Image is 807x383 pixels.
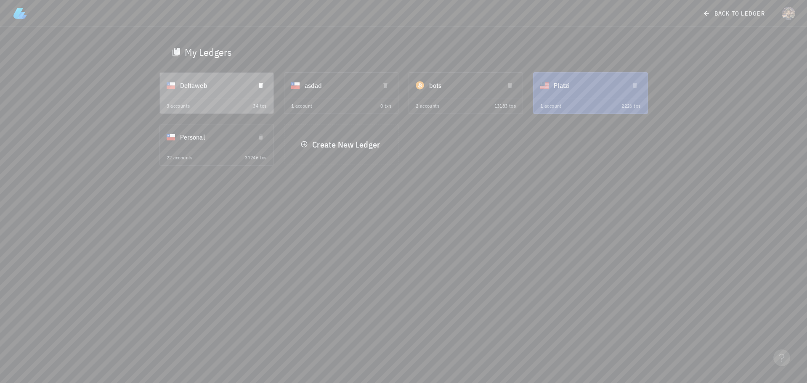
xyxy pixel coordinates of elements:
div: My Ledgers [185,45,232,59]
div: asdad [305,74,373,96]
div: 0 txs [380,102,391,110]
div: 1 account [291,102,313,110]
div: 13183 txs [494,102,516,110]
div: Personal [180,126,248,148]
div: USD-icon [540,81,549,90]
div: avatar [782,7,795,20]
a: back to ledger [698,6,772,21]
span: back to ledger [704,10,765,17]
img: LedgiFi [13,7,27,20]
div: Deltaweb [180,74,248,96]
div: BTC-icon [416,81,424,90]
div: 2226 txs [621,102,640,110]
div: Platzi [554,74,622,96]
div: CLP-icon [291,81,300,90]
span: Create New Ledger [302,139,380,150]
div: CLP-icon [167,81,175,90]
div: bots [429,74,497,96]
div: 3 accounts [167,102,190,110]
div: 1 account [540,102,562,110]
div: CLP-icon [167,133,175,141]
div: 22 accounts [167,153,193,162]
button: Create New Ledger [295,137,387,152]
div: 37246 txs [245,153,267,162]
div: 34 txs [253,102,266,110]
div: 2 accounts [416,102,439,110]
